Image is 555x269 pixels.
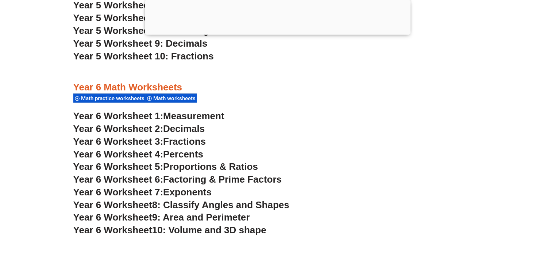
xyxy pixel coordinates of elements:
[163,174,282,185] span: Factoring & Prime Factors
[73,38,208,49] a: Year 5 Worksheet 9: Decimals
[73,123,205,134] a: Year 6 Worksheet 2:Decimals
[73,187,212,198] a: Year 6 Worksheet 7:Exponents
[73,187,163,198] span: Year 6 Worksheet 7:
[163,187,212,198] span: Exponents
[152,212,250,223] span: 9: Area and Perimeter
[146,93,197,103] div: Math worksheets
[163,123,205,134] span: Decimals
[73,93,146,103] div: Math practice worksheets
[73,136,163,147] span: Year 6 Worksheet 3:
[152,225,266,235] span: 10: Volume and 3D shape
[73,81,482,94] h3: Year 6 Math Worksheets
[433,187,555,269] iframe: Chat Widget
[73,174,163,185] span: Year 6 Worksheet 6:
[73,51,214,62] a: Year 5 Worksheet 10: Fractions
[73,136,206,147] a: Year 6 Worksheet 3:Fractions
[73,161,163,172] span: Year 6 Worksheet 5:
[73,110,224,121] a: Year 6 Worksheet 1:Measurement
[73,12,256,23] a: Year 5 Worksheet 7: Order of Operations
[73,25,209,36] a: Year 5 Worksheet 8: Factoring
[153,95,198,102] span: Math worksheets
[163,161,258,172] span: Proportions & Ratios
[73,149,163,160] span: Year 6 Worksheet 4:
[73,174,282,185] a: Year 6 Worksheet 6:Factoring & Prime Factors
[73,199,152,210] span: Year 6 Worksheet
[73,199,289,210] a: Year 6 Worksheet8: Classify Angles and Shapes
[73,212,152,223] span: Year 6 Worksheet
[73,161,258,172] a: Year 6 Worksheet 5:Proportions & Ratios
[73,225,266,235] a: Year 6 Worksheet10: Volume and 3D shape
[163,136,206,147] span: Fractions
[163,110,224,121] span: Measurement
[163,149,203,160] span: Percents
[73,149,203,160] a: Year 6 Worksheet 4:Percents
[152,199,289,210] span: 8: Classify Angles and Shapes
[81,95,147,102] span: Math practice worksheets
[73,212,250,223] a: Year 6 Worksheet9: Area and Perimeter
[73,225,152,235] span: Year 6 Worksheet
[73,123,163,134] span: Year 6 Worksheet 2:
[73,110,163,121] span: Year 6 Worksheet 1:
